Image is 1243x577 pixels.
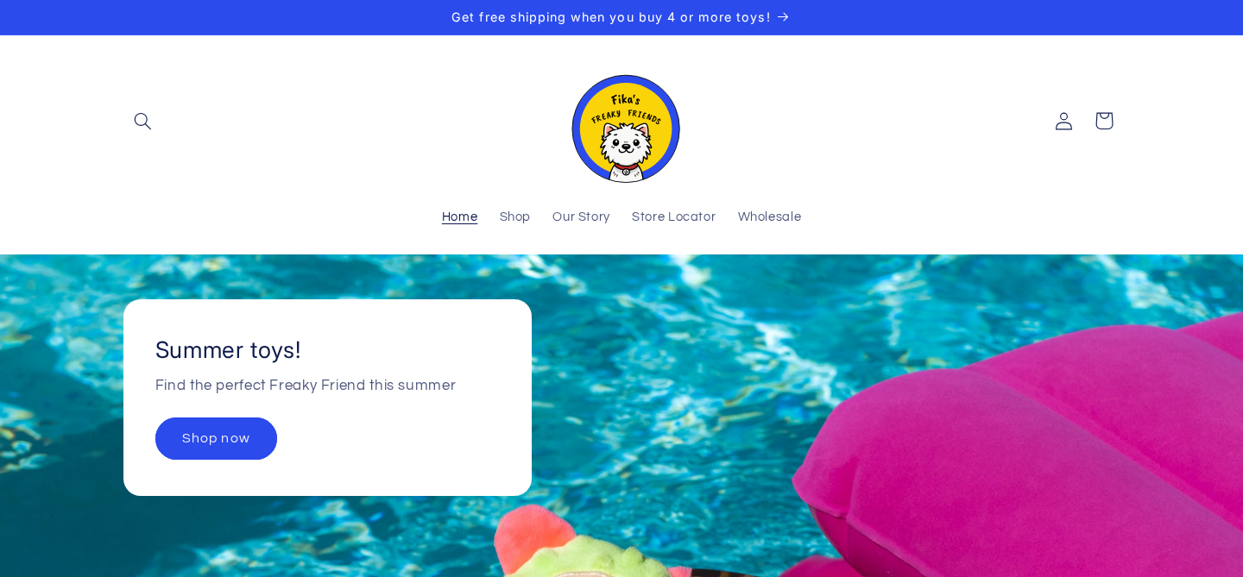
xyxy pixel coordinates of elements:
[542,199,621,237] a: Our Story
[554,53,689,190] a: Fika's Freaky Friends
[451,9,770,24] span: Get free shipping when you buy 4 or more toys!
[155,417,276,460] a: Shop now
[552,210,610,226] span: Our Story
[632,210,716,226] span: Store Locator
[123,101,163,141] summary: Search
[561,60,682,183] img: Fika's Freaky Friends
[727,199,812,237] a: Wholesale
[431,199,489,237] a: Home
[738,210,802,226] span: Wholesale
[155,374,455,400] p: Find the perfect Freaky Friend this summer
[621,199,727,237] a: Store Locator
[489,199,542,237] a: Shop
[500,210,532,226] span: Shop
[442,210,478,226] span: Home
[155,336,300,365] h2: Summer toys!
